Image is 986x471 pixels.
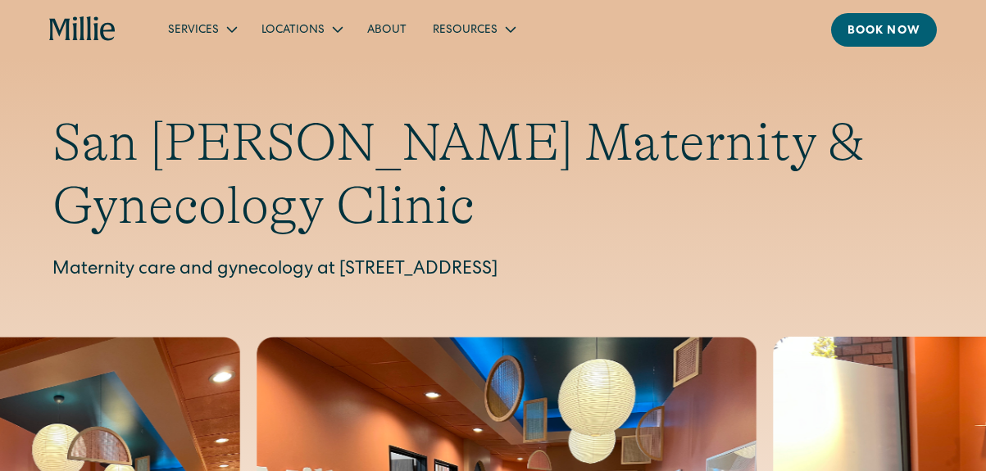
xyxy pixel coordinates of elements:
[420,16,527,43] div: Resources
[248,16,354,43] div: Locations
[52,257,934,284] p: Maternity care and gynecology at [STREET_ADDRESS]
[354,16,420,43] a: About
[52,111,934,238] h1: San [PERSON_NAME] Maternity & Gynecology Clinic
[49,16,116,43] a: home
[433,22,498,39] div: Resources
[831,13,937,47] a: Book now
[261,22,325,39] div: Locations
[847,23,920,40] div: Book now
[155,16,248,43] div: Services
[168,22,219,39] div: Services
